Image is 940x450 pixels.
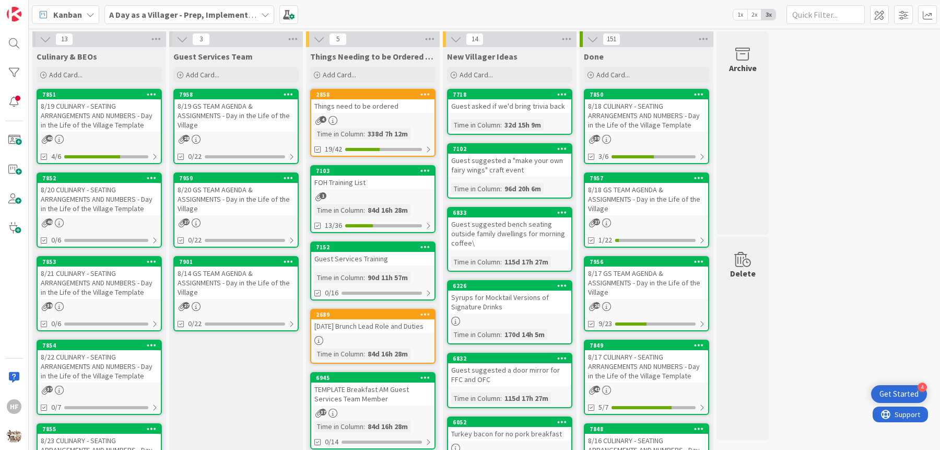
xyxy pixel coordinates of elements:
[451,256,500,268] div: Time in Column
[316,167,434,175] div: 7103
[365,128,410,140] div: 338d 7h 12m
[448,90,571,113] div: 7718Guest asked if we'd bring trivia back
[311,99,434,113] div: Things need to be ordered
[918,383,927,392] div: 4
[320,192,326,199] span: 1
[451,393,500,404] div: Time in Column
[453,419,571,426] div: 6052
[174,90,298,132] div: 79588/19 GS TEAM AGENDA & ASSIGNMENTS - Day in the Life of the Village
[7,399,21,414] div: HF
[460,70,493,79] span: Add Card...
[593,386,600,393] span: 41
[320,409,326,416] span: 37
[188,151,202,162] span: 0/22
[448,217,571,250] div: Guest suggested bench seating outside family dwellings for morning coffee\
[325,287,338,298] span: 0/16
[363,348,365,360] span: :
[365,204,410,216] div: 84d 16h 28m
[38,90,161,99] div: 7851
[447,89,572,135] a: 7718Guest asked if we'd bring trivia backTime in Column:32d 15h 9m
[585,341,708,383] div: 78498/17 CULINARY - SEATING ARRANGEMENTS AND NUMBERS - Day in the Life of the Village Template
[585,174,708,215] div: 79578/18 GS TEAM AGENDA & ASSIGNMENTS - Day in the Life of the Village
[311,90,434,99] div: 2858
[325,144,342,155] span: 19/42
[173,172,299,248] a: 79598/20 GS TEAM AGENDA & ASSIGNMENTS - Day in the Life of the Village0/22
[448,154,571,177] div: Guest suggested a "make your own fairy wings" craft event
[585,183,708,215] div: 8/18 GS TEAM AGENDA & ASSIGNMENTS - Day in the Life of the Village
[316,311,434,318] div: 2689
[310,309,436,364] a: 2689[DATE] Brunch Lead Role and DutiesTime in Column:84d 16h 28m
[603,33,620,45] span: 151
[7,429,21,443] img: avatar
[42,342,161,349] div: 7854
[179,91,298,98] div: 7958
[453,355,571,362] div: 6832
[46,135,53,142] span: 40
[448,144,571,154] div: 7102
[502,329,547,340] div: 170d 14h 5m
[314,421,363,432] div: Time in Column
[585,350,708,383] div: 8/17 CULINARY - SEATING ARRANGEMENTS AND NUMBERS - Day in the Life of the Village Template
[38,424,161,434] div: 7855
[786,5,865,24] input: Quick Filter...
[363,272,365,283] span: :
[500,119,502,131] span: :
[585,341,708,350] div: 7849
[173,89,299,164] a: 79588/19 GS TEAM AGENDA & ASSIGNMENTS - Day in the Life of the Village0/22
[448,281,571,291] div: 6226
[174,257,298,267] div: 7901
[448,90,571,99] div: 7718
[183,135,190,142] span: 28
[311,373,434,406] div: 6945TEMPLATE Breakfast AM Guest Services Team Member
[325,436,338,447] span: 0/14
[46,302,53,309] span: 39
[320,116,326,123] span: 4
[584,51,604,62] span: Done
[448,291,571,314] div: Syrups for Mocktail Versions of Signature Drinks
[502,119,544,131] div: 32d 15h 9m
[590,258,708,266] div: 7956
[453,145,571,153] div: 7102
[593,302,600,309] span: 28
[38,174,161,215] div: 78528/20 CULINARY - SEATING ARRANGEMENTS AND NUMBERS - Day in the Life of the Village Template
[38,183,161,215] div: 8/20 CULINARY - SEATING ARRANGEMENTS AND NUMBERS - Day in the Life of the Village Template
[179,175,298,182] div: 7959
[38,341,161,383] div: 78548/22 CULINARY - SEATING ARRANGEMENTS AND NUMBERS - Day in the Life of the Village Template
[448,208,571,250] div: 6833Guest suggested bench seating outside family dwellings for morning coffee\
[311,310,434,333] div: 2689[DATE] Brunch Lead Role and Duties
[38,257,161,299] div: 78538/21 CULINARY - SEATING ARRANGEMENTS AND NUMBERS - Day in the Life of the Village Template
[453,91,571,98] div: 7718
[37,172,162,248] a: 78528/20 CULINARY - SEATING ARRANGEMENTS AND NUMBERS - Day in the Life of the Village Template0/6
[448,99,571,113] div: Guest asked if we'd bring trivia back
[453,282,571,290] div: 6226
[448,363,571,386] div: Guest suggested a door mirror for FFC and OFC
[747,9,761,20] span: 2x
[42,91,161,98] div: 7851
[585,424,708,434] div: 7848
[188,318,202,329] span: 0/22
[598,235,612,246] span: 1/22
[314,128,363,140] div: Time in Column
[598,151,608,162] span: 3/6
[729,62,757,74] div: Archive
[192,33,210,45] span: 3
[311,166,434,176] div: 7103
[500,256,502,268] span: :
[310,372,436,449] a: 6945TEMPLATE Breakfast AM Guest Services Team MemberTime in Column:84d 16h 28m0/14
[590,342,708,349] div: 7849
[448,281,571,314] div: 6226Syrups for Mocktail Versions of Signature Drinks
[51,151,61,162] span: 4/6
[761,9,775,20] span: 3x
[590,91,708,98] div: 7850
[37,89,162,164] a: 78518/19 CULINARY - SEATING ARRANGEMENTS AND NUMBERS - Day in the Life of the Village Template4/6
[37,51,97,62] span: Culinary & BEOs
[585,90,708,132] div: 78508/18 CULINARY - SEATING ARRANGEMENTS AND NUMBERS - Day in the Life of the Village Template
[51,235,61,246] span: 0/6
[363,128,365,140] span: :
[502,183,544,194] div: 96d 20h 6m
[363,421,365,432] span: :
[42,175,161,182] div: 7852
[584,89,709,164] a: 78508/18 CULINARY - SEATING ARRANGEMENTS AND NUMBERS - Day in the Life of the Village Template3/6
[174,99,298,132] div: 8/19 GS TEAM AGENDA & ASSIGNMENTS - Day in the Life of the Village
[38,257,161,267] div: 7853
